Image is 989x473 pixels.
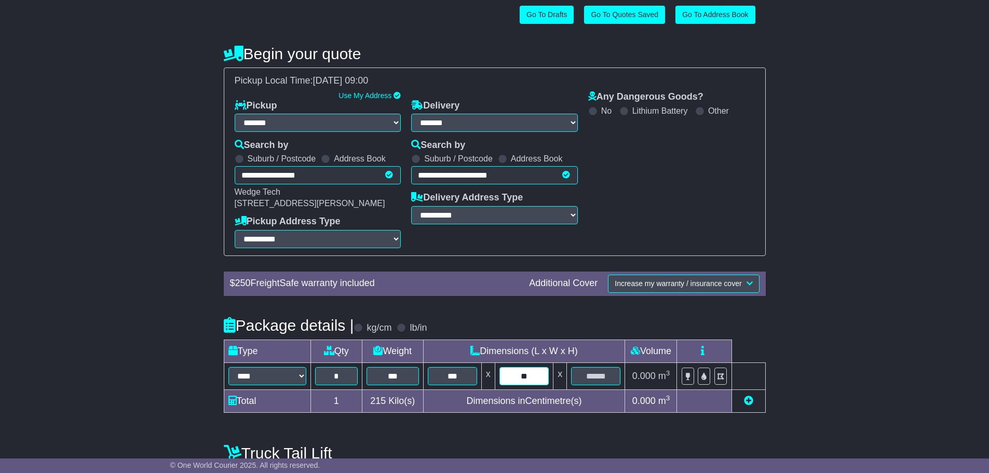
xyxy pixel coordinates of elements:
label: Suburb / Postcode [248,154,316,164]
label: Lithium Battery [632,106,688,116]
label: Delivery Address Type [411,192,523,204]
label: Delivery [411,100,459,112]
label: Search by [411,140,465,151]
span: m [658,396,670,406]
td: Type [224,340,310,362]
span: 215 [370,396,386,406]
span: © One World Courier 2025. All rights reserved. [170,461,320,469]
td: Dimensions (L x W x H) [423,340,625,362]
div: Additional Cover [524,278,603,289]
td: x [481,362,495,389]
span: Increase my warranty / insurance cover [615,279,741,288]
span: m [658,371,670,381]
td: 1 [310,389,362,412]
h4: Package details | [224,317,354,334]
span: [DATE] 09:00 [313,75,369,86]
td: Weight [362,340,423,362]
div: $ FreightSafe warranty included [225,278,524,289]
td: Volume [625,340,677,362]
td: Dimensions in Centimetre(s) [423,389,625,412]
a: Go To Drafts [520,6,574,24]
label: Search by [235,140,289,151]
span: 0.000 [632,396,656,406]
label: Pickup [235,100,277,112]
button: Increase my warranty / insurance cover [608,275,759,293]
span: Wedge Tech [235,187,280,196]
label: Any Dangerous Goods? [588,91,703,103]
a: Go To Address Book [675,6,755,24]
label: lb/in [410,322,427,334]
label: Address Book [511,154,563,164]
td: Kilo(s) [362,389,423,412]
span: [STREET_ADDRESS][PERSON_NAME] [235,199,385,208]
a: Go To Quotes Saved [584,6,665,24]
td: Qty [310,340,362,362]
label: No [601,106,612,116]
h4: Begin your quote [224,45,766,62]
label: Suburb / Postcode [424,154,493,164]
td: x [553,362,567,389]
label: kg/cm [367,322,391,334]
label: Address Book [334,154,386,164]
sup: 3 [666,369,670,377]
span: 0.000 [632,371,656,381]
a: Add new item [744,396,753,406]
label: Pickup Address Type [235,216,341,227]
span: 250 [235,278,251,288]
sup: 3 [666,394,670,402]
td: Total [224,389,310,412]
a: Use My Address [338,91,391,100]
div: Pickup Local Time: [229,75,760,87]
h4: Truck Tail Lift [224,444,766,462]
label: Other [708,106,729,116]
